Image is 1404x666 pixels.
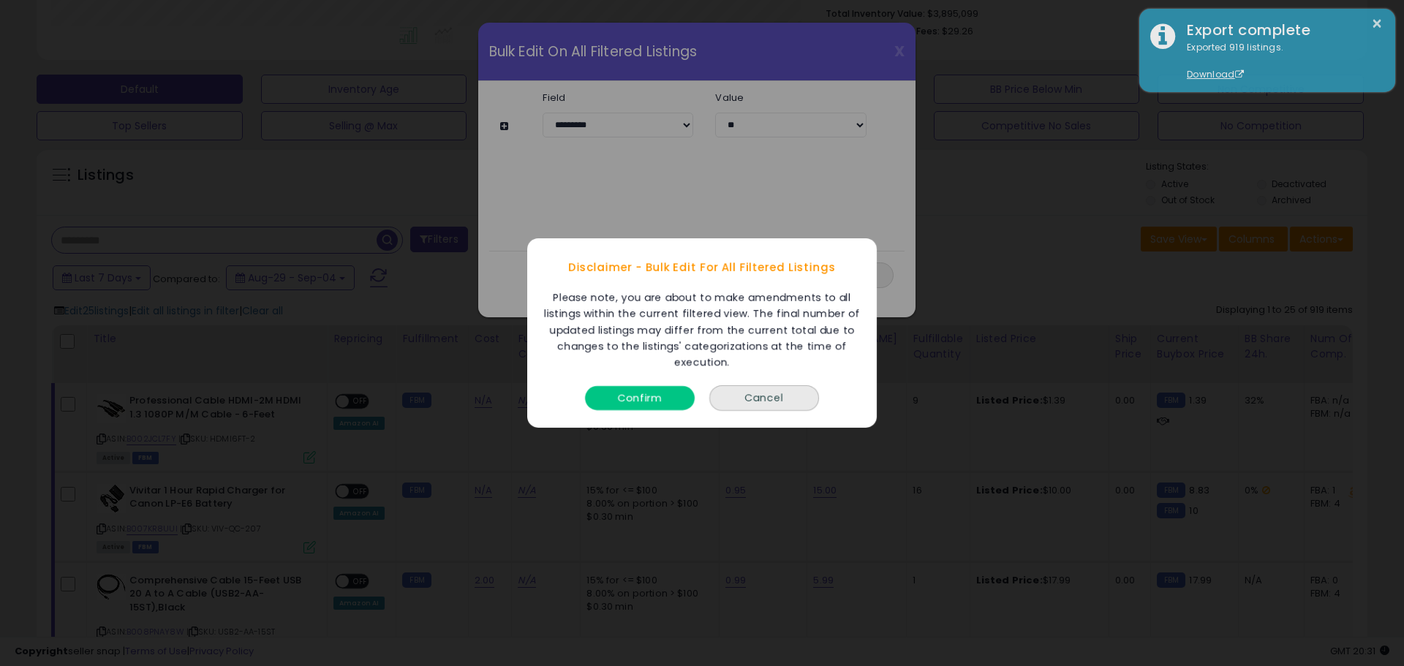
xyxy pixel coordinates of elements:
[1371,15,1383,33] button: ×
[1176,41,1384,82] div: Exported 919 listings.
[1176,20,1384,41] div: Export complete
[709,385,819,411] button: Cancel
[527,246,877,290] div: Disclaimer - Bulk Edit For All Filtered Listings
[1187,68,1244,80] a: Download
[535,290,869,371] div: Please note, you are about to make amendments to all listings within the current filtered view. T...
[585,386,695,410] button: Confirm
